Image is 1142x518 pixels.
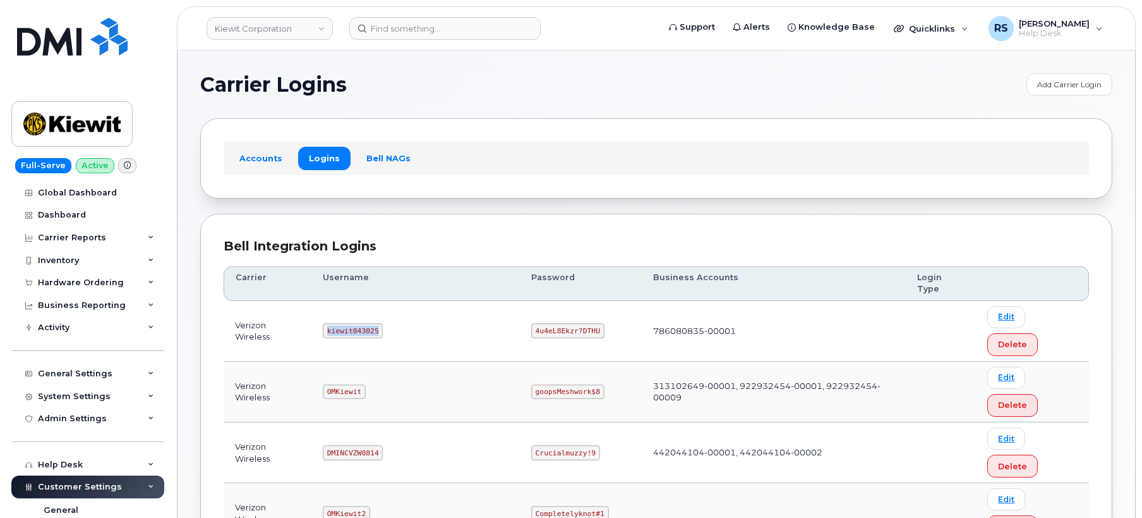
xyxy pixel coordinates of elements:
[224,266,311,301] th: Carrier
[224,237,1089,256] div: Bell Integration Logins
[224,301,311,362] td: Verizon Wireless
[998,399,1027,411] span: Delete
[229,147,293,170] a: Accounts
[356,147,421,170] a: Bell NAGs
[520,266,642,301] th: Password
[987,367,1025,389] a: Edit
[311,266,520,301] th: Username
[642,362,906,422] td: 313102649-00001, 922932454-00001, 922932454-00009
[224,422,311,483] td: Verizon Wireless
[998,460,1027,472] span: Delete
[323,323,383,338] code: kiewit043025
[323,385,366,400] code: OMKiewit
[987,306,1025,328] a: Edit
[642,422,906,483] td: 442044104-00001, 442044104-00002
[531,323,604,338] code: 4u4eL8Ekzr?DTHU
[323,445,383,460] code: DMINCVZW0814
[642,301,906,362] td: 786080835-00001
[531,385,604,400] code: goopsMeshwork$8
[987,394,1038,417] button: Delete
[998,338,1027,350] span: Delete
[298,147,351,170] a: Logins
[987,455,1038,478] button: Delete
[531,445,600,460] code: Crucialmuzzy!9
[642,266,906,301] th: Business Accounts
[987,488,1025,510] a: Edit
[224,362,311,422] td: Verizon Wireless
[200,75,347,94] span: Carrier Logins
[1026,73,1112,96] a: Add Carrier Login
[1087,463,1133,509] iframe: Messenger Launcher
[987,333,1038,356] button: Delete
[987,428,1025,450] a: Edit
[906,266,976,301] th: Login Type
